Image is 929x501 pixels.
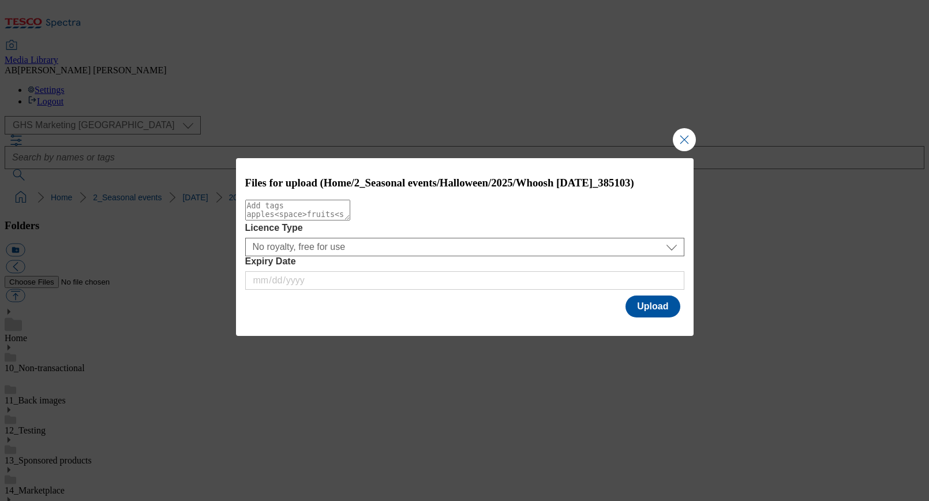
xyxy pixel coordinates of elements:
[236,158,694,337] div: Modal
[245,256,684,267] label: Expiry Date
[625,296,680,317] button: Upload
[245,177,684,189] h3: Files for upload (Home/2_Seasonal events/Halloween/2025/Whoosh [DATE]_385103)
[245,223,684,233] label: Licence Type
[673,128,696,151] button: Close Modal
